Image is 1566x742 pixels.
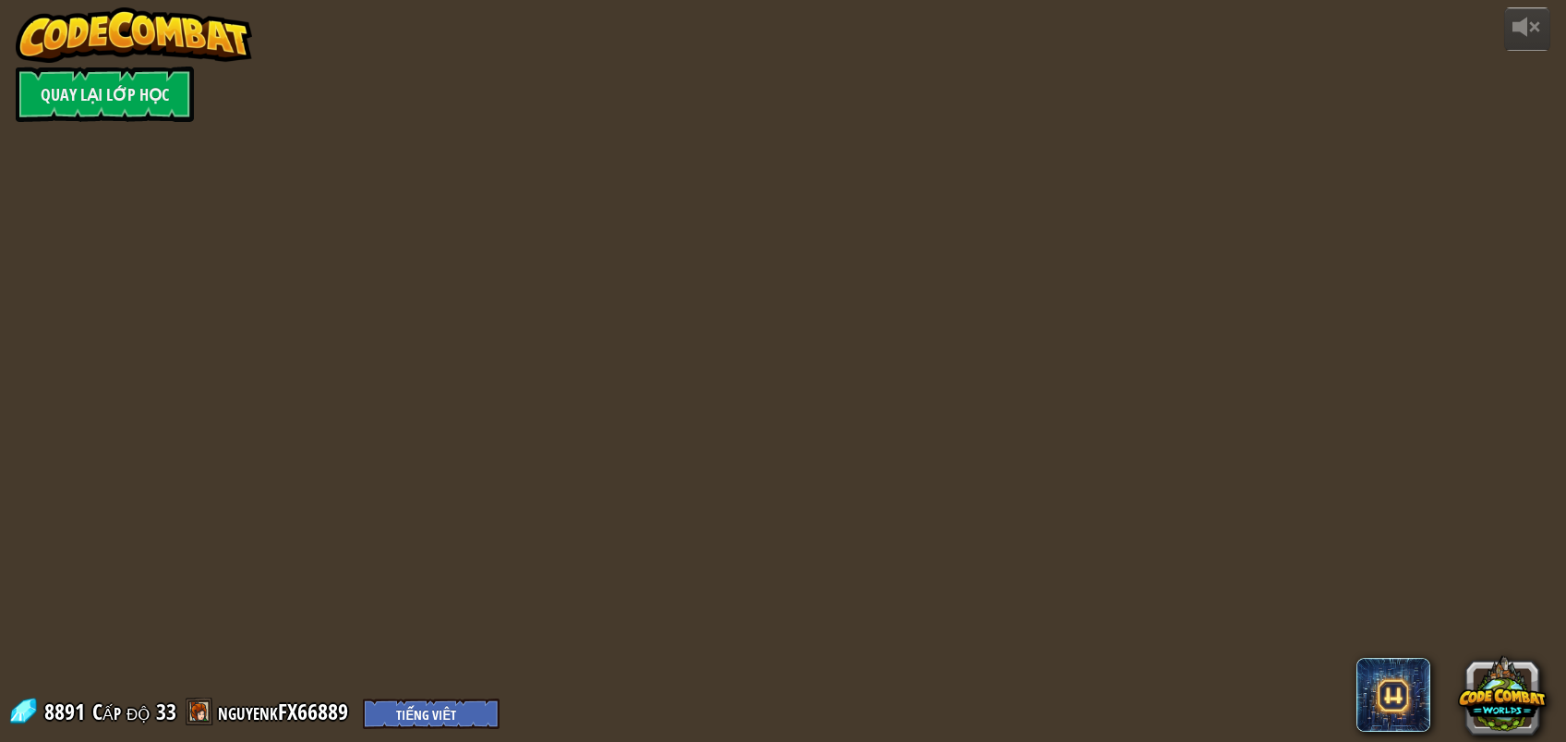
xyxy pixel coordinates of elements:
img: CodeCombat - Learn how to code by playing a game [16,7,252,63]
button: CodeCombat Worlds on Roblox [1458,650,1547,738]
span: CodeCombat AI HackStack [1356,658,1430,732]
a: Quay lại Lớp Học [16,67,194,122]
a: nguyenkFX66889 [218,697,354,726]
span: 33 [156,697,176,726]
span: 8891 [44,697,90,726]
span: Cấp độ [92,697,150,727]
button: Tùy chỉnh âm lượng [1504,7,1550,51]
